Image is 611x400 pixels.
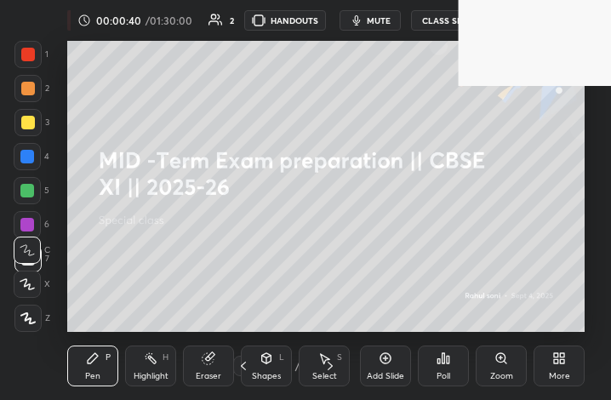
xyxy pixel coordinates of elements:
[14,41,49,68] div: 1
[549,372,570,380] div: More
[163,353,168,362] div: H
[252,372,281,380] div: Shapes
[367,14,391,26] span: mute
[14,177,49,204] div: 5
[230,16,234,25] div: 2
[312,372,337,380] div: Select
[14,237,50,264] div: C
[337,353,342,362] div: S
[244,10,326,31] button: HANDOUTS
[196,372,221,380] div: Eraser
[367,372,404,380] div: Add Slide
[14,75,49,102] div: 2
[67,10,103,31] div: LIVE
[106,353,111,362] div: P
[437,372,450,380] div: Poll
[14,211,49,238] div: 6
[14,109,49,136] div: 3
[134,372,168,380] div: Highlight
[411,10,505,31] button: CLASS SETTINGS
[14,305,50,332] div: Z
[14,271,50,298] div: X
[340,10,401,31] button: mute
[14,143,49,170] div: 4
[85,372,100,380] div: Pen
[279,353,284,362] div: L
[490,372,513,380] div: Zoom
[294,361,300,371] div: /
